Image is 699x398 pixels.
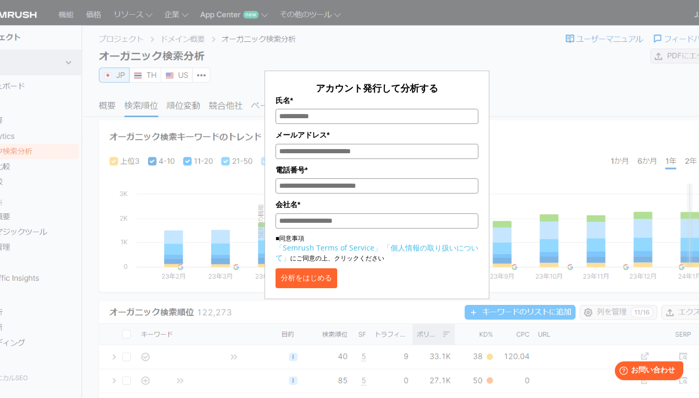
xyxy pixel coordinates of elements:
a: 「個人情報の取り扱いについて」 [276,243,478,263]
label: 電話番号* [276,164,478,176]
label: メールアドレス* [276,129,478,141]
p: ■同意事項 にご同意の上、クリックください [276,234,478,263]
span: アカウント発行して分析する [316,82,438,94]
iframe: Help widget launcher [606,357,687,386]
button: 分析をはじめる [276,268,337,288]
a: 「Semrush Terms of Service」 [276,243,382,253]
